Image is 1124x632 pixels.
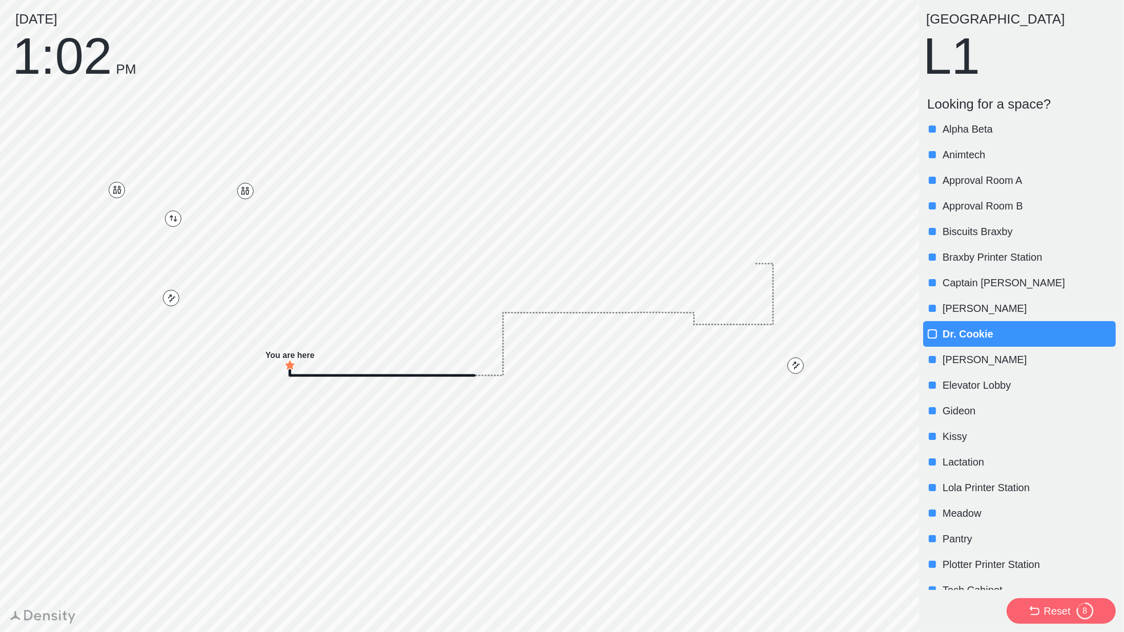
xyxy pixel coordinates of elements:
[927,96,1116,112] p: Looking for a space?
[943,506,1114,520] p: Meadow
[943,455,1114,469] p: Lactation
[943,480,1114,495] p: Lola Printer Station
[1044,604,1070,618] div: Reset
[943,429,1114,444] p: Kissy
[943,404,1114,418] p: Gideon
[943,199,1114,213] p: Approval Room B
[943,352,1114,367] p: [PERSON_NAME]
[943,583,1114,597] p: Tech Cabinet
[943,224,1114,239] p: Biscuits Braxby
[943,378,1114,392] p: Elevator Lobby
[943,148,1114,162] p: Animtech
[943,327,1114,341] p: Dr. Cookie
[943,532,1114,546] p: Pantry
[943,122,1114,136] p: Alpha Beta
[943,301,1114,315] p: [PERSON_NAME]
[943,557,1114,572] p: Plotter Printer Station
[943,276,1114,290] p: Captain [PERSON_NAME]
[943,250,1114,264] p: Braxby Printer Station
[1007,598,1116,624] button: Reset8
[943,173,1114,187] p: Approval Room A
[1076,606,1094,616] div: 8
